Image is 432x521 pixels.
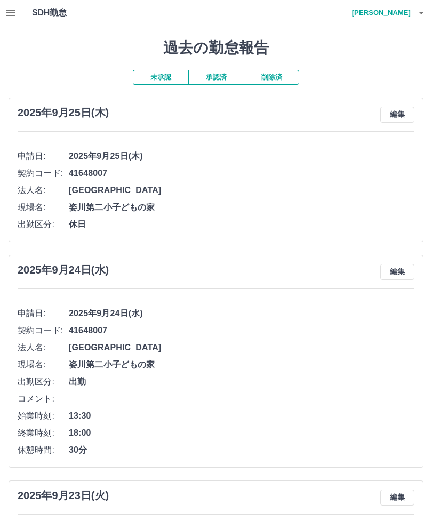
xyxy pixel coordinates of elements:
[18,427,69,439] span: 終業時刻:
[18,184,69,197] span: 法人名:
[18,392,69,405] span: コメント:
[18,410,69,422] span: 始業時刻:
[69,150,414,163] span: 2025年9月25日(木)
[18,490,109,502] h3: 2025年9月23日(火)
[380,490,414,506] button: 編集
[188,70,244,85] button: 承認済
[18,324,69,337] span: 契約コード:
[69,218,414,231] span: 休日
[69,375,414,388] span: 出勤
[380,264,414,280] button: 編集
[18,444,69,456] span: 休憩時間:
[69,427,414,439] span: 18:00
[18,150,69,163] span: 申請日:
[18,264,109,276] h3: 2025年9月24日(水)
[69,184,414,197] span: [GEOGRAPHIC_DATA]
[18,201,69,214] span: 現場名:
[69,324,414,337] span: 41648007
[18,107,109,119] h3: 2025年9月25日(木)
[69,167,414,180] span: 41648007
[244,70,299,85] button: 削除済
[69,358,414,371] span: 姿川第二小子どもの家
[18,358,69,371] span: 現場名:
[380,107,414,123] button: 編集
[18,167,69,180] span: 契約コード:
[69,201,414,214] span: 姿川第二小子どもの家
[69,410,414,422] span: 13:30
[69,307,414,320] span: 2025年9月24日(水)
[69,444,414,456] span: 30分
[133,70,188,85] button: 未承認
[18,341,69,354] span: 法人名:
[18,375,69,388] span: 出勤区分:
[18,218,69,231] span: 出勤区分:
[9,39,423,57] h1: 過去の勤怠報告
[69,341,414,354] span: [GEOGRAPHIC_DATA]
[18,307,69,320] span: 申請日:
